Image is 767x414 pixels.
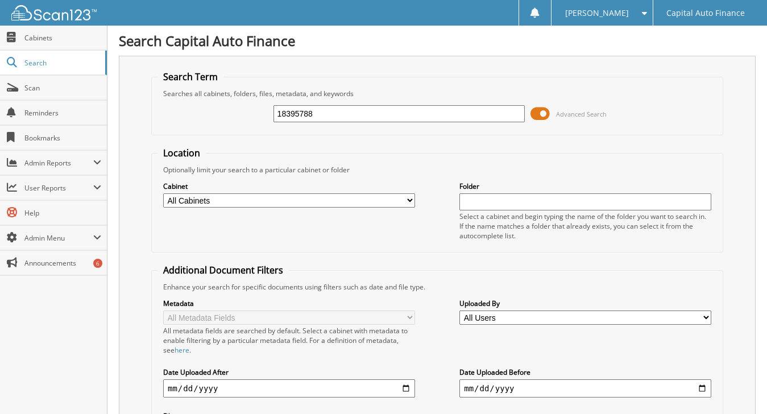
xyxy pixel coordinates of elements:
span: Scan [24,83,101,93]
div: Select a cabinet and begin typing the name of the folder you want to search in. If the name match... [459,212,711,241]
legend: Search Term [157,71,223,83]
div: Enhance your search for specific documents using filters such as date and file type. [157,282,717,292]
span: Announcements [24,258,101,268]
label: Date Uploaded After [163,367,415,377]
span: Bookmarks [24,133,101,143]
a: here [175,345,189,355]
span: Cabinets [24,33,101,43]
img: scan123-logo-white.svg [11,5,97,20]
label: Uploaded By [459,299,711,308]
span: Admin Menu [24,233,93,243]
label: Cabinet [163,181,415,191]
h1: Search Capital Auto Finance [119,31,756,50]
span: Search [24,58,99,68]
label: Folder [459,181,711,191]
span: User Reports [24,183,93,193]
span: Capital Auto Finance [666,10,745,16]
div: All metadata fields are searched by default. Select a cabinet with metadata to enable filtering b... [163,326,415,355]
legend: Location [157,147,206,159]
label: Date Uploaded Before [459,367,711,377]
span: Reminders [24,108,101,118]
label: Metadata [163,299,415,308]
div: 6 [93,259,102,268]
input: end [459,379,711,398]
span: Help [24,208,101,218]
span: [PERSON_NAME] [565,10,629,16]
div: Optionally limit your search to a particular cabinet or folder [157,165,717,175]
legend: Additional Document Filters [157,264,289,276]
iframe: Chat Widget [710,359,767,414]
div: Searches all cabinets, folders, files, metadata, and keywords [157,89,717,98]
span: Admin Reports [24,158,93,168]
input: start [163,379,415,398]
span: Advanced Search [556,110,607,118]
